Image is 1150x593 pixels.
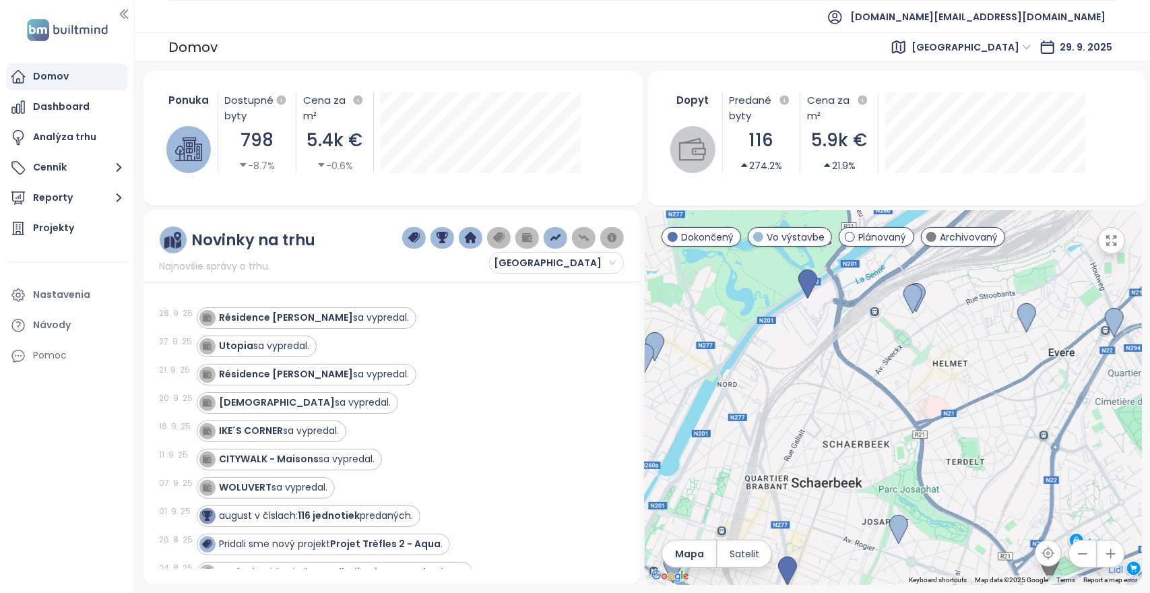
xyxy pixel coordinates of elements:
[202,369,212,379] img: icon
[408,232,420,244] img: price-tag-dark-blue.png
[202,567,212,577] img: icon
[912,37,1031,57] span: Brussels
[202,426,212,435] img: icon
[681,230,734,245] span: Dokončený
[202,313,212,322] img: icon
[648,567,693,585] img: Google
[807,127,871,154] div: 5.9k €
[33,220,74,237] div: Projekty
[225,127,289,154] div: 798
[160,505,193,518] div: 01. 9. 25
[679,136,706,163] img: wallet
[606,232,618,244] img: information-circle.png
[220,339,310,353] div: sa vypredal.
[317,158,353,173] div: -0.6%
[494,253,616,273] span: Brussels
[33,347,67,364] div: Pomoc
[303,92,351,123] div: Cena za m²
[730,92,794,123] div: Predané byty
[191,232,315,249] div: Novinky na trhu
[220,311,354,324] strong: Résidence [PERSON_NAME]
[202,539,212,549] img: icon
[225,92,289,123] div: Dostupné byty
[298,509,360,522] strong: 116 jednotiek
[160,259,271,274] span: Najnovšie správy o trhu.
[33,317,71,334] div: Návody
[160,449,193,461] div: 11. 9. 25
[220,565,261,579] strong: Latérale
[7,154,127,181] button: Cenník
[175,136,202,163] img: house
[717,540,771,567] button: Satelit
[166,92,212,108] div: Ponuka
[238,160,248,170] span: caret-down
[33,286,90,303] div: Nastavenia
[220,367,410,381] div: sa vypredal.
[550,232,562,244] img: price-increases.png
[160,534,193,546] div: 26. 8. 25
[202,511,212,520] img: icon
[160,562,193,574] div: 24. 8. 25
[160,336,193,348] div: 27. 9. 25
[578,232,590,244] img: price-decreases.png
[220,396,391,410] div: sa vypredal.
[327,565,464,579] strong: volledig uitgeruste keukens
[7,94,127,121] a: Dashboard
[331,537,441,551] strong: Projet Trèfles 2 - Aqua
[33,98,90,115] div: Dashboard
[823,160,832,170] span: caret-up
[33,68,69,85] div: Domov
[7,215,127,242] a: Projekty
[220,452,319,466] strong: CITYWALK - Maisons
[202,454,212,464] img: icon
[940,230,998,245] span: Archivovaný
[160,307,193,319] div: 28. 9. 25
[220,452,375,466] div: sa vypredal.
[220,424,284,437] strong: IKE´S CORNER
[202,482,212,492] img: icon
[767,230,825,245] span: Vo výstavbe
[909,575,967,585] button: Keyboard shortcuts
[730,547,759,561] span: Satelit
[160,392,193,404] div: 20. 9. 25
[220,424,340,438] div: sa vypredal.
[858,230,907,245] span: Plánovaný
[740,160,749,170] span: caret-up
[220,565,466,580] div: pridaná zľava: .
[1084,576,1138,584] a: Report a map error
[168,35,218,59] div: Domov
[220,480,328,495] div: sa vypredal.
[670,92,715,108] div: Dopyt
[662,540,716,567] button: Mapa
[164,232,181,249] img: ruler
[648,567,693,585] a: Open this area in Google Maps (opens a new window)
[976,576,1049,584] span: Map data ©2025 Google
[160,420,193,433] div: 16. 9. 25
[220,480,272,494] strong: WOLUVERT
[23,16,112,44] img: logo
[521,232,534,244] img: wallet-dark-grey.png
[850,1,1106,33] span: [DOMAIN_NAME][EMAIL_ADDRESS][DOMAIN_NAME]
[740,158,782,173] div: 274.2%
[493,232,505,244] img: price-tag-grey.png
[1057,576,1076,584] a: Terms (opens in new tab)
[202,341,212,350] img: icon
[220,396,336,409] strong: [DEMOGRAPHIC_DATA]
[823,158,856,173] div: 21.9%
[160,477,193,489] div: 07. 9. 25
[7,342,127,369] div: Pomoc
[437,232,449,244] img: trophy-dark-blue.png
[220,367,354,381] strong: Résidence [PERSON_NAME]
[303,127,367,154] div: 5.4k €
[220,339,254,352] strong: Utopia
[7,312,127,339] a: Návody
[1060,40,1112,54] span: 29. 9. 2025
[7,282,127,309] a: Nastavenia
[465,232,477,244] img: home-dark-blue.png
[238,158,275,173] div: -8.7%
[807,92,871,123] div: Cena za m²
[220,509,414,523] div: august v číslach: predaných.
[7,63,127,90] a: Domov
[7,124,127,151] a: Analýza trhu
[33,129,96,146] div: Analýza trhu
